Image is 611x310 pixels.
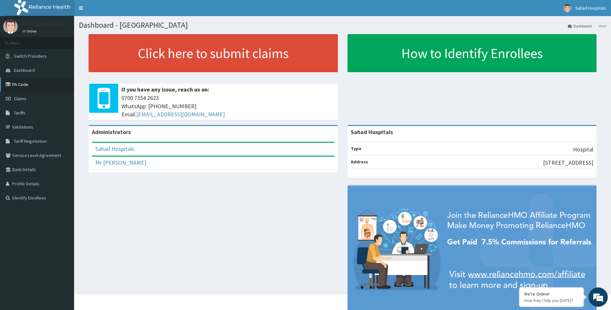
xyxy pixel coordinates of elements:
b: Address [351,159,368,165]
span: Tariff Negotiation [14,138,47,144]
p: Sahad Hospitals [23,21,63,27]
div: We're Online! [524,291,579,297]
span: 0700 7354 2623 WhatsApp: [PHONE_NUMBER] Email: [121,94,335,119]
span: Dashboard [14,67,35,73]
b: Administrators [92,128,131,136]
h1: Dashboard - [GEOGRAPHIC_DATA] [79,21,606,29]
img: User Image [563,4,571,12]
li: Here [592,23,606,29]
a: Mr [PERSON_NAME] [95,159,146,166]
p: How may I help you today? [524,298,579,303]
span: Switch Providers [14,53,47,59]
a: [EMAIL_ADDRESS][DOMAIN_NAME] [136,111,225,118]
p: Hospital [573,145,593,154]
a: Dashboard [568,23,592,29]
span: Claims [14,96,26,102]
b: If you have any issue, reach us on: [121,86,209,93]
b: Type [351,146,361,151]
a: Click here to submit claims [89,34,338,72]
a: Online [23,29,38,34]
p: [STREET_ADDRESS] [543,159,593,167]
a: Sahad Hospitals [95,145,134,152]
img: User Image [3,19,18,34]
strong: Sahad Hospitals [351,128,393,136]
a: How to Identify Enrollees [348,34,597,72]
span: Sahad Hospitals [575,5,606,11]
span: Tariffs [14,110,25,116]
